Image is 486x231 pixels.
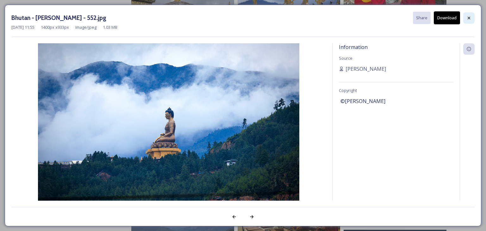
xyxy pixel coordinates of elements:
span: 1.03 MB [103,24,117,30]
span: ©[PERSON_NAME] [340,97,385,105]
button: Share [413,12,431,24]
span: Source [339,55,352,61]
img: Bhutan%20-%20Moshe%20Shai%20-%20552.jpg [11,43,326,217]
span: 1400 px x 933 px [41,24,69,30]
button: Download [434,11,460,24]
span: [DATE] 11:55 [11,24,34,30]
span: Copyright [339,88,357,93]
h3: Bhutan - [PERSON_NAME] - 552.jpg [11,13,106,22]
span: Information [339,44,368,51]
span: [PERSON_NAME] [346,65,386,73]
span: image/jpeg [75,24,97,30]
